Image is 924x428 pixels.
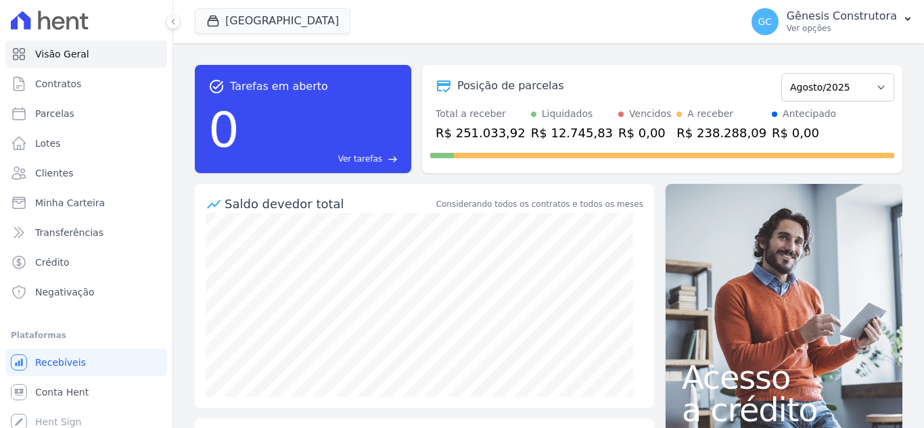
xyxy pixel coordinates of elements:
[5,100,167,127] a: Parcelas
[5,219,167,246] a: Transferências
[783,107,836,121] div: Antecipado
[35,196,105,210] span: Minha Carteira
[542,107,593,121] div: Liquidados
[741,3,924,41] button: GC Gênesis Construtora Ver opções
[35,385,89,399] span: Conta Hent
[682,394,886,426] span: a crédito
[687,107,733,121] div: A receber
[35,107,74,120] span: Parcelas
[195,8,350,34] button: [GEOGRAPHIC_DATA]
[629,107,671,121] div: Vencidos
[5,349,167,376] a: Recebíveis
[5,130,167,157] a: Lotes
[388,154,398,164] span: east
[772,124,836,142] div: R$ 0,00
[5,41,167,68] a: Visão Geral
[35,285,95,299] span: Negativação
[35,226,103,239] span: Transferências
[11,327,162,343] div: Plataformas
[436,107,526,121] div: Total a receber
[35,47,89,61] span: Visão Geral
[758,17,772,26] span: GC
[436,124,526,142] div: R$ 251.033,92
[5,279,167,306] a: Negativação
[531,124,613,142] div: R$ 12.745,83
[5,249,167,276] a: Crédito
[35,137,61,150] span: Lotes
[208,78,225,95] span: task_alt
[618,124,671,142] div: R$ 0,00
[208,95,239,165] div: 0
[682,361,886,394] span: Acesso
[5,189,167,216] a: Minha Carteira
[5,379,167,406] a: Conta Hent
[225,195,434,213] div: Saldo devedor total
[787,23,897,34] p: Ver opções
[338,153,382,165] span: Ver tarefas
[457,78,564,94] div: Posição de parcelas
[5,70,167,97] a: Contratos
[35,166,73,180] span: Clientes
[787,9,897,23] p: Gênesis Construtora
[5,160,167,187] a: Clientes
[35,356,86,369] span: Recebíveis
[35,77,81,91] span: Contratos
[245,153,398,165] a: Ver tarefas east
[676,124,766,142] div: R$ 238.288,09
[35,256,70,269] span: Crédito
[436,198,643,210] div: Considerando todos os contratos e todos os meses
[230,78,328,95] span: Tarefas em aberto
